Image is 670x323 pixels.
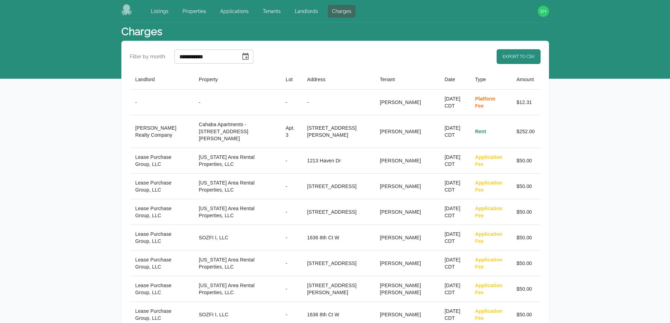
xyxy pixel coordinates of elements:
[475,180,503,193] span: Application Fee
[259,5,285,18] a: Tenants
[130,53,166,60] label: Filter by month:
[374,115,439,148] th: [PERSON_NAME]
[439,251,470,276] th: [DATE] CDT
[439,225,470,251] th: [DATE] CDT
[130,90,193,115] th: -
[280,148,301,174] th: -
[374,276,439,302] th: [PERSON_NAME] [PERSON_NAME]
[193,276,280,302] th: [US_STATE] Area Rental Properties, LLC
[280,276,301,302] th: -
[374,90,439,115] th: [PERSON_NAME]
[280,199,301,225] th: -
[193,115,280,148] th: Cahaba Apartments - [STREET_ADDRESS][PERSON_NAME]
[291,5,322,18] a: Landlords
[193,90,280,115] th: -
[130,148,193,174] th: Lease Purchase Group, LLC
[193,174,280,199] th: [US_STATE] Area Rental Properties, LLC
[280,251,301,276] th: -
[439,276,470,302] th: [DATE] CDT
[374,70,439,90] th: Tenant
[439,148,470,174] th: [DATE] CDT
[511,225,541,251] td: $50.00
[121,25,162,38] h1: Charges
[497,49,541,64] a: Export to CSV
[130,251,193,276] th: Lease Purchase Group, LLC
[280,174,301,199] th: -
[130,199,193,225] th: Lease Purchase Group, LLC
[374,174,439,199] th: [PERSON_NAME]
[475,308,503,321] span: Application Fee
[193,225,280,251] th: SOZFI I, LLC
[374,251,439,276] th: [PERSON_NAME]
[280,115,301,148] th: Apt. 3
[301,90,374,115] th: -
[216,5,253,18] a: Applications
[280,70,301,90] th: Lot
[193,199,280,225] th: [US_STATE] Area Rental Properties, LLC
[238,50,253,64] button: Choose date, selected date is Aug 1, 2025
[374,148,439,174] th: [PERSON_NAME]
[511,148,541,174] td: $50.00
[374,225,439,251] th: [PERSON_NAME]
[301,225,374,251] th: 1636 8th Ct W
[178,5,210,18] a: Properties
[475,283,503,295] span: Application Fee
[280,225,301,251] th: -
[193,70,280,90] th: Property
[439,174,470,199] th: [DATE] CDT
[475,129,486,134] span: Rent
[511,115,541,148] td: $252.00
[301,70,374,90] th: Address
[280,90,301,115] th: -
[475,231,503,244] span: Application Fee
[130,70,193,90] th: Landlord
[511,70,541,90] th: Amount
[511,174,541,199] td: $50.00
[301,251,374,276] th: [STREET_ADDRESS]
[511,90,541,115] td: $12.31
[301,199,374,225] th: [STREET_ADDRESS]
[193,148,280,174] th: [US_STATE] Area Rental Properties, LLC
[130,115,193,148] th: [PERSON_NAME] Realty Company
[301,276,374,302] th: [STREET_ADDRESS][PERSON_NAME]
[439,70,470,90] th: Date
[475,257,503,270] span: Application Fee
[475,206,503,218] span: Application Fee
[301,115,374,148] th: [STREET_ADDRESS][PERSON_NAME]
[439,90,470,115] th: [DATE] CDT
[439,115,470,148] th: [DATE] CDT
[475,96,496,109] span: Platform Fee
[130,174,193,199] th: Lease Purchase Group, LLC
[374,199,439,225] th: [PERSON_NAME]
[301,148,374,174] th: 1213 Haven Dr
[130,276,193,302] th: Lease Purchase Group, LLC
[130,225,193,251] th: Lease Purchase Group, LLC
[439,199,470,225] th: [DATE] CDT
[511,276,541,302] td: $50.00
[475,154,503,167] span: Application Fee
[328,5,356,18] a: Charges
[147,5,173,18] a: Listings
[193,251,280,276] th: [US_STATE] Area Rental Properties, LLC
[511,199,541,225] td: $50.00
[301,174,374,199] th: [STREET_ADDRESS]
[470,70,511,90] th: Type
[511,251,541,276] td: $50.00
